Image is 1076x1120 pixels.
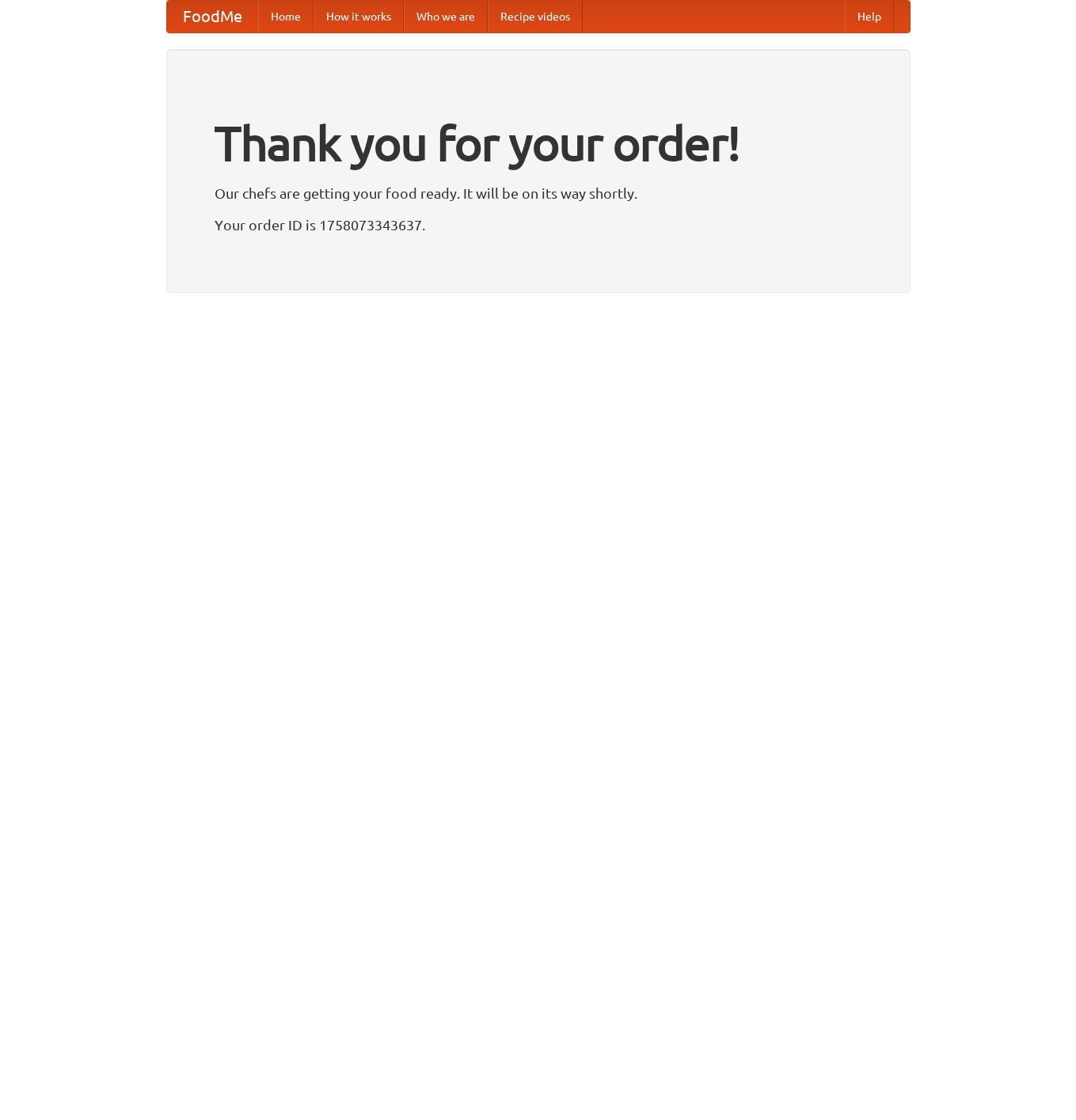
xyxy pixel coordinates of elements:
p: Your order ID is 1758073343637. [215,213,862,237]
a: Who we are [404,1,488,32]
a: FoodMe [167,1,258,32]
h1: Thank you for your order! [215,105,862,181]
a: Recipe videos [488,1,583,32]
p: Our chefs are getting your food ready. It will be on its way shortly. [215,181,862,205]
a: Home [258,1,314,32]
a: Help [845,1,894,32]
a: How it works [314,1,404,32]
